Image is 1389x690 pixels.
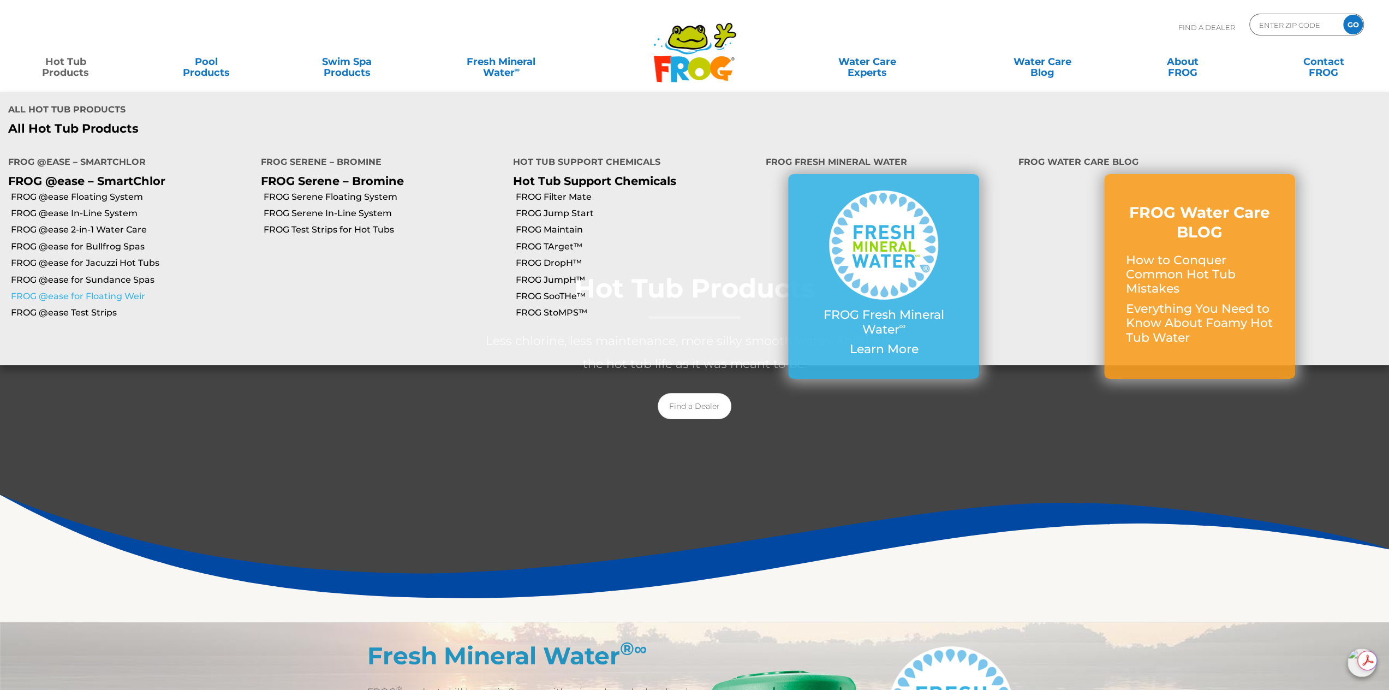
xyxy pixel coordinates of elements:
[778,51,956,73] a: Water CareExperts
[987,51,1096,73] a: Water CareBlog
[658,393,731,419] a: Find a Dealer
[292,51,401,73] a: Swim SpaProducts
[264,207,505,219] a: FROG Serene In-Line System
[516,241,758,253] a: FROG TArget™
[433,51,570,73] a: Fresh MineralWater∞
[11,241,253,253] a: FROG @ease for Bullfrog Spas
[1126,203,1273,350] a: FROG Water Care BLOG How to Conquer Common Hot Tub Mistakes Everything You Need to Know About Foa...
[1126,302,1273,345] p: Everything You Need to Know About Foamy Hot Tub Water
[152,51,261,73] a: PoolProducts
[1343,15,1363,34] input: GO
[1126,253,1273,296] p: How to Conquer Common Hot Tub Mistakes
[516,274,758,286] a: FROG JumpH™
[810,191,957,362] a: FROG Fresh Mineral Water∞ Learn More
[516,207,758,219] a: FROG Jump Start
[11,307,253,319] a: FROG @ease Test Strips
[11,207,253,219] a: FROG @ease In-Line System
[11,290,253,302] a: FROG @ease for Floating Weir
[516,307,758,319] a: FROG StoMPS™
[8,174,245,188] p: FROG @ease – SmartChlor
[516,257,758,269] a: FROG DropH™
[620,638,647,659] sup: ®
[810,342,957,356] p: Learn More
[514,65,520,74] sup: ∞
[1348,649,1376,677] img: openIcon
[1018,152,1381,174] h4: FROG Water Care Blog
[766,152,1002,174] h4: FROG Fresh Mineral Water
[11,224,253,236] a: FROG @ease 2-in-1 Water Care
[516,290,758,302] a: FROG SooTHe™
[516,191,758,203] a: FROG Filter Mate
[264,224,505,236] a: FROG Test Strips for Hot Tubs
[1128,51,1237,73] a: AboutFROG
[261,152,497,174] h4: FROG Serene – Bromine
[634,638,647,659] em: ∞
[513,174,676,188] a: Hot Tub Support Chemicals
[8,122,686,136] a: All Hot Tub Products
[11,51,120,73] a: Hot TubProducts
[11,274,253,286] a: FROG @ease for Sundance Spas
[810,308,957,337] p: FROG Fresh Mineral Water
[264,191,505,203] a: FROG Serene Floating System
[11,191,253,203] a: FROG @ease Floating System
[8,152,245,174] h4: FROG @ease – SmartChlor
[1258,17,1332,33] input: Zip Code Form
[1126,203,1273,242] h3: FROG Water Care BLOG
[516,224,758,236] a: FROG Maintain
[1269,51,1378,73] a: ContactFROG
[513,152,749,174] h4: Hot Tub Support Chemicals
[11,257,253,269] a: FROG @ease for Jacuzzi Hot Tubs
[1178,14,1235,41] p: Find A Dealer
[367,641,695,670] h2: Fresh Mineral Water
[261,174,497,188] p: FROG Serene – Bromine
[899,320,905,331] sup: ∞
[8,100,686,122] h4: All Hot Tub Products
